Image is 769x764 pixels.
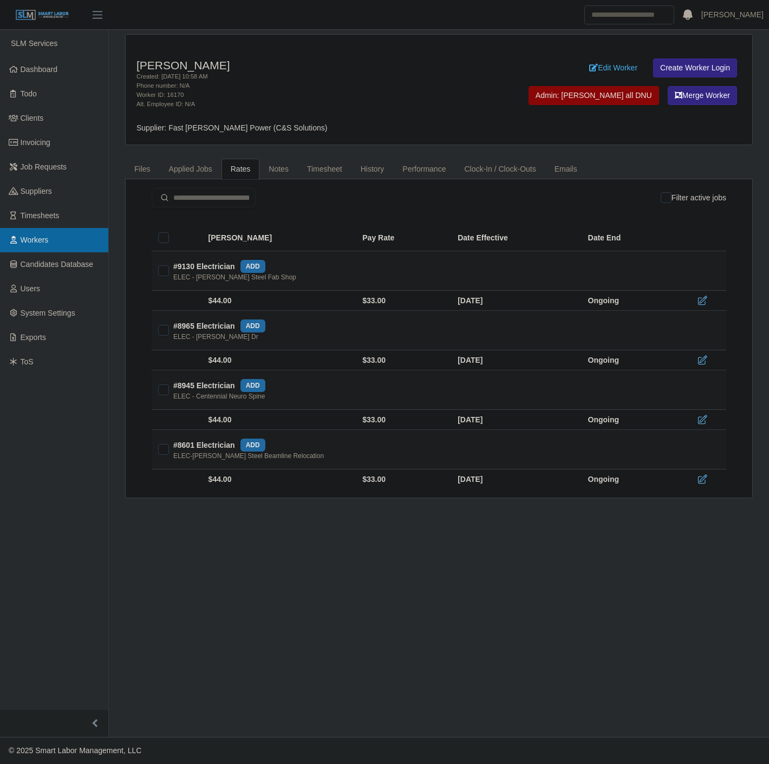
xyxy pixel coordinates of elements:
th: [PERSON_NAME] [202,225,354,251]
a: Clock-In / Clock-Outs [455,159,545,180]
button: Merge Worker [668,86,737,105]
a: [PERSON_NAME] [701,9,764,21]
button: add [240,439,265,452]
input: Search [584,5,674,24]
span: Dashboard [21,65,58,74]
td: $33.00 [354,469,449,489]
span: Supplier: Fast [PERSON_NAME] Power (C&S Solutions) [136,123,327,132]
td: [DATE] [449,291,579,311]
th: Date Effective [449,225,579,251]
a: History [351,159,394,180]
th: Date End [579,225,676,251]
a: Notes [259,159,298,180]
a: Edit Worker [582,58,644,77]
td: $44.00 [202,350,354,370]
a: Create Worker Login [653,58,737,77]
span: Suppliers [21,187,52,195]
div: Phone number: N/A [136,81,483,90]
td: $33.00 [354,410,449,430]
td: [DATE] [449,469,579,489]
span: Workers [21,236,49,244]
td: $44.00 [202,291,354,311]
td: $33.00 [354,350,449,370]
td: $44.00 [202,410,354,430]
div: #8601 Electrician [173,439,265,452]
button: add [240,379,265,392]
div: #8945 Electrician [173,379,265,392]
div: ELEC-[PERSON_NAME] Steel Beamline Relocation [173,452,324,460]
span: Users [21,284,41,293]
div: Filter active jobs [661,188,726,207]
span: Invoicing [21,138,50,147]
a: Performance [393,159,455,180]
td: Ongoing [579,350,676,370]
button: Admin: [PERSON_NAME] all DNU [529,86,659,105]
td: Ongoing [579,469,676,489]
th: Pay Rate [354,225,449,251]
span: Job Requests [21,162,67,171]
div: Worker ID: 16170 [136,90,483,100]
div: Alt. Employee ID: N/A [136,100,483,109]
td: Ongoing [579,410,676,430]
h4: [PERSON_NAME] [136,58,483,72]
div: ELEC - [PERSON_NAME] Dr [173,332,258,341]
td: Ongoing [579,291,676,311]
span: Exports [21,333,46,342]
a: Applied Jobs [160,159,221,180]
span: Timesheets [21,211,60,220]
td: [DATE] [449,410,579,430]
a: Rates [221,159,260,180]
a: Emails [545,159,586,180]
td: [DATE] [449,350,579,370]
td: $33.00 [354,291,449,311]
div: #9130 Electrician [173,260,265,273]
div: Created: [DATE] 10:58 AM [136,72,483,81]
span: © 2025 Smart Labor Management, LLC [9,746,141,755]
span: SLM Services [11,39,57,48]
div: #8965 Electrician [173,319,265,332]
span: System Settings [21,309,75,317]
a: Files [125,159,160,180]
div: ELEC - [PERSON_NAME] Steel Fab Shop [173,273,296,282]
a: Timesheet [298,159,351,180]
span: Clients [21,114,44,122]
span: Candidates Database [21,260,94,269]
button: add [240,319,265,332]
img: SLM Logo [15,9,69,21]
button: add [240,260,265,273]
td: $44.00 [202,469,354,489]
div: ELEC - Centennial Neuro Spine [173,392,265,401]
span: ToS [21,357,34,366]
span: Todo [21,89,37,98]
